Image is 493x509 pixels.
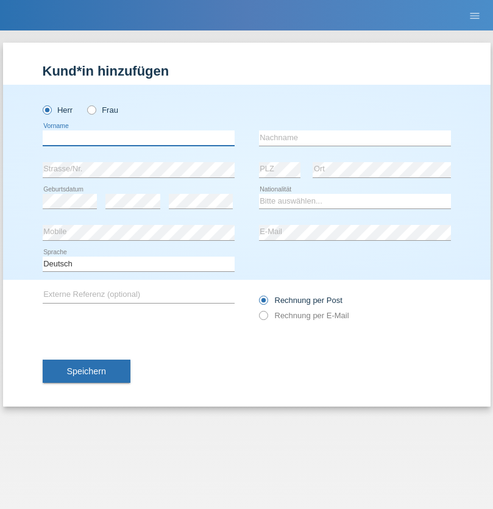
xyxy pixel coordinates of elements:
span: Speichern [67,366,106,376]
label: Frau [87,105,118,115]
input: Herr [43,105,51,113]
label: Rechnung per Post [259,296,342,305]
input: Rechnung per E-Mail [259,311,267,326]
h1: Kund*in hinzufügen [43,63,451,79]
button: Speichern [43,360,130,383]
label: Rechnung per E-Mail [259,311,349,320]
a: menu [463,12,487,19]
input: Rechnung per Post [259,296,267,311]
label: Herr [43,105,73,115]
input: Frau [87,105,95,113]
i: menu [469,10,481,22]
